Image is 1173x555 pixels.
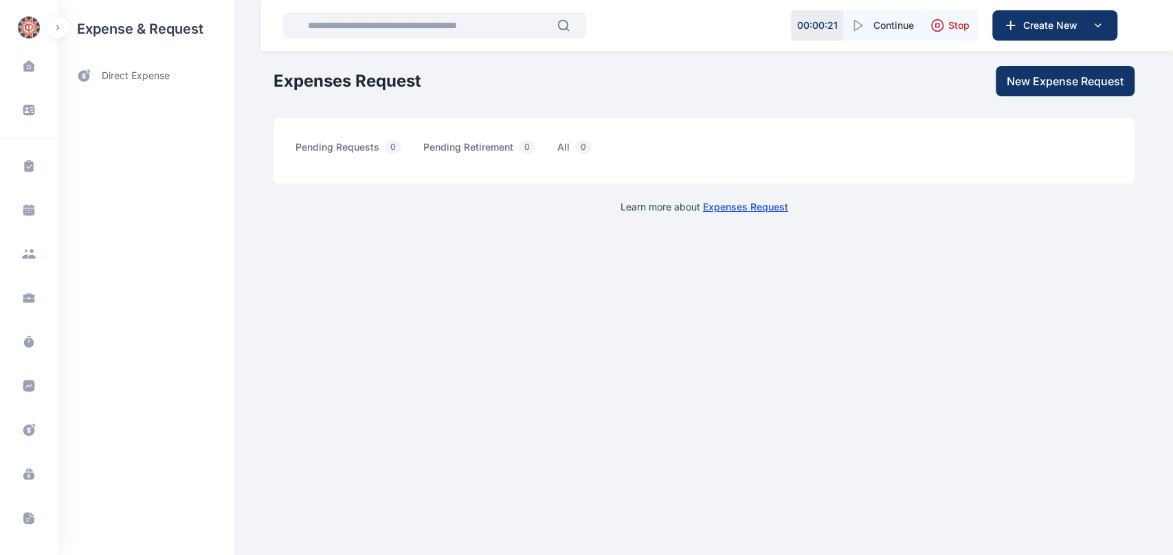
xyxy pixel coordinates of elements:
span: pending requests [295,140,407,162]
button: Create New [992,10,1117,41]
span: Continue [873,19,914,32]
span: 0 [385,140,401,154]
a: direct expense [58,58,234,94]
span: direct expense [102,69,170,83]
button: Stop [922,10,978,41]
p: 00 : 00 : 21 [797,19,838,32]
p: Learn more about [621,200,788,214]
span: Create New [1018,19,1089,32]
span: 0 [575,140,592,154]
a: pending retirement0 [423,140,557,162]
h1: Expenses Request [273,70,421,92]
span: 0 [519,140,535,154]
button: Continue [843,10,922,41]
span: New Expense Request [1007,73,1124,89]
span: pending retirement [423,140,541,162]
a: Expenses Request [703,201,788,213]
a: pending requests0 [295,140,423,162]
span: all [557,140,597,162]
span: Stop [948,19,970,32]
button: New Expense Request [996,66,1135,96]
a: all0 [557,140,614,162]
